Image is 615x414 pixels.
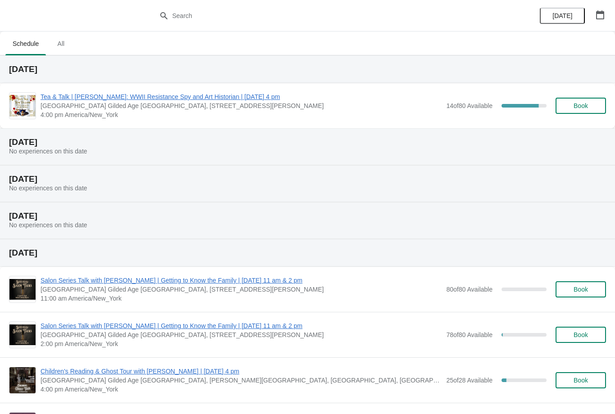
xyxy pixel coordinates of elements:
[9,367,36,393] img: Children's Reading & Ghost Tour with Robert Oakes | Saturday, August 30 at 4 pm | Ventfort Hall G...
[172,8,461,24] input: Search
[556,372,606,388] button: Book
[9,175,606,184] h2: [DATE]
[556,327,606,343] button: Book
[574,286,588,293] span: Book
[9,95,36,117] img: Tea & Talk | Rose Valland: WWII Resistance Spy and Art Historian | August 26 at 4 pm | Ventfort H...
[41,276,442,285] span: Salon Series Talk with [PERSON_NAME] | Getting to Know the Family | [DATE] 11 am & 2 pm
[574,377,588,384] span: Book
[41,385,442,394] span: 4:00 pm America/New_York
[446,286,493,293] span: 80 of 80 Available
[9,248,606,257] h2: [DATE]
[41,376,442,385] span: [GEOGRAPHIC_DATA] Gilded Age [GEOGRAPHIC_DATA], [PERSON_NAME][GEOGRAPHIC_DATA], [GEOGRAPHIC_DATA]...
[9,148,87,155] span: No experiences on this date
[446,377,493,384] span: 25 of 28 Available
[540,8,585,24] button: [DATE]
[50,36,72,52] span: All
[9,65,606,74] h2: [DATE]
[41,339,442,348] span: 2:00 pm America/New_York
[556,281,606,297] button: Book
[9,211,606,220] h2: [DATE]
[9,324,36,345] img: Salon Series Talk with Louise Levy | Getting to Know the Family | August 30 at 11 am & 2 pm | Ven...
[446,102,493,109] span: 14 of 80 Available
[41,92,442,101] span: Tea & Talk | [PERSON_NAME]: WWII Resistance Spy and Art Historian | [DATE] 4 pm
[9,184,87,192] span: No experiences on this date
[574,331,588,338] span: Book
[41,321,442,330] span: Salon Series Talk with [PERSON_NAME] | Getting to Know the Family | [DATE] 11 am & 2 pm
[552,12,572,19] span: [DATE]
[9,138,606,147] h2: [DATE]
[574,102,588,109] span: Book
[5,36,46,52] span: Schedule
[41,294,442,303] span: 11:00 am America/New_York
[9,279,36,300] img: Salon Series Talk with Louise Levy | Getting to Know the Family | August 30 at 11 am & 2 pm | Ven...
[41,101,442,110] span: [GEOGRAPHIC_DATA] Gilded Age [GEOGRAPHIC_DATA], [STREET_ADDRESS][PERSON_NAME]
[9,221,87,229] span: No experiences on this date
[41,110,442,119] span: 4:00 pm America/New_York
[556,98,606,114] button: Book
[446,331,493,338] span: 78 of 80 Available
[41,285,442,294] span: [GEOGRAPHIC_DATA] Gilded Age [GEOGRAPHIC_DATA], [STREET_ADDRESS][PERSON_NAME]
[41,330,442,339] span: [GEOGRAPHIC_DATA] Gilded Age [GEOGRAPHIC_DATA], [STREET_ADDRESS][PERSON_NAME]
[41,367,442,376] span: Children's Reading & Ghost Tour with [PERSON_NAME] | [DATE] 4 pm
